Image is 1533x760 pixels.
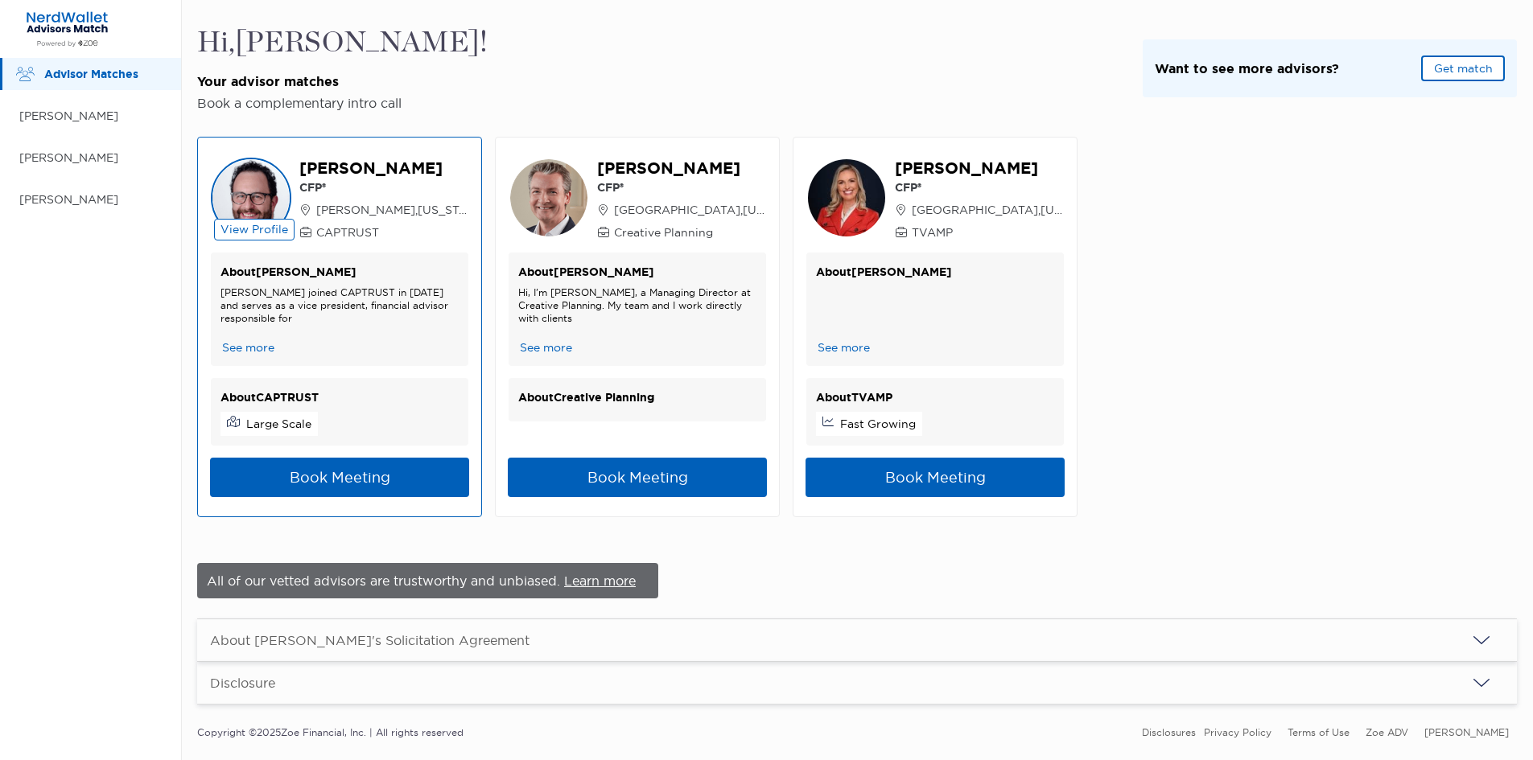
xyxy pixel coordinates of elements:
[518,286,756,325] p: Hi, I'm [PERSON_NAME], a Managing Director at Creative Planning. My team and I work directly with...
[1424,726,1509,738] a: [PERSON_NAME]
[816,262,1054,282] p: About [PERSON_NAME]
[19,190,165,210] p: [PERSON_NAME]
[840,416,916,432] p: Fast Growing
[816,388,1054,408] p: About TVAMP
[509,158,589,238] img: advisor picture
[197,722,464,742] p: Copyright © 2025 Zoe Financial, Inc. | All rights reserved
[210,458,469,497] button: Book Meeting
[1472,631,1491,650] img: icon arrow
[197,95,488,111] h3: Book a complementary intro call
[210,675,275,691] div: Disclosure
[1472,673,1491,692] img: icon arrow
[1142,726,1196,738] a: Disclosures
[597,202,767,218] p: [GEOGRAPHIC_DATA] , [US_STATE]
[509,157,766,240] button: advisor picture[PERSON_NAME]CFP® [GEOGRAPHIC_DATA],[US_STATE] Creative Planning
[19,148,165,168] p: [PERSON_NAME]
[211,158,291,238] img: advisor picture
[806,458,1065,497] button: Book Meeting
[220,388,459,408] p: About CAPTRUST
[1421,55,1505,81] button: Get match
[806,157,1064,240] button: advisor picture[PERSON_NAME]CFP® [GEOGRAPHIC_DATA],[US_STATE] TVAMP
[1288,726,1350,738] a: Terms of Use
[299,157,469,179] p: [PERSON_NAME]
[220,286,459,325] p: [PERSON_NAME] joined CAPTRUST in [DATE] and serves as a vice president, financial advisor respons...
[214,219,295,240] button: View Profile
[246,416,311,432] p: Large Scale
[299,179,469,195] p: CFP®
[1366,726,1408,738] a: Zoe ADV
[895,202,1065,218] p: [GEOGRAPHIC_DATA] , [US_STATE]
[197,26,488,60] h2: Hi, [PERSON_NAME] !
[197,73,488,90] h2: Your advisor matches
[508,458,767,497] button: Book Meeting
[597,179,767,195] p: CFP®
[220,339,276,356] button: See more
[1204,726,1271,738] a: Privacy Policy
[816,339,872,356] button: See more
[518,339,574,356] button: See more
[299,224,469,240] p: CAPTRUST
[299,202,469,218] p: [PERSON_NAME] , [US_STATE]
[19,10,115,47] img: Zoe Financial
[895,157,1065,179] p: [PERSON_NAME]
[1155,59,1339,79] p: Want to see more advisors?
[597,224,767,240] p: Creative Planning
[895,179,1065,195] p: CFP®
[207,573,564,589] span: All of our vetted advisors are trustworthy and unbiased.
[44,64,165,84] p: Advisor Matches
[518,262,756,282] p: About [PERSON_NAME]
[518,388,756,408] p: About Creative Planning
[564,573,636,589] a: Learn more
[19,106,165,126] p: [PERSON_NAME]
[211,157,468,240] button: advisor pictureView Profile[PERSON_NAME]CFP® [PERSON_NAME],[US_STATE] CAPTRUST
[806,158,887,238] img: advisor picture
[895,224,1065,240] p: TVAMP
[220,262,459,282] p: About [PERSON_NAME]
[597,157,767,179] p: [PERSON_NAME]
[210,632,530,648] div: About [PERSON_NAME]'s Solicitation Agreement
